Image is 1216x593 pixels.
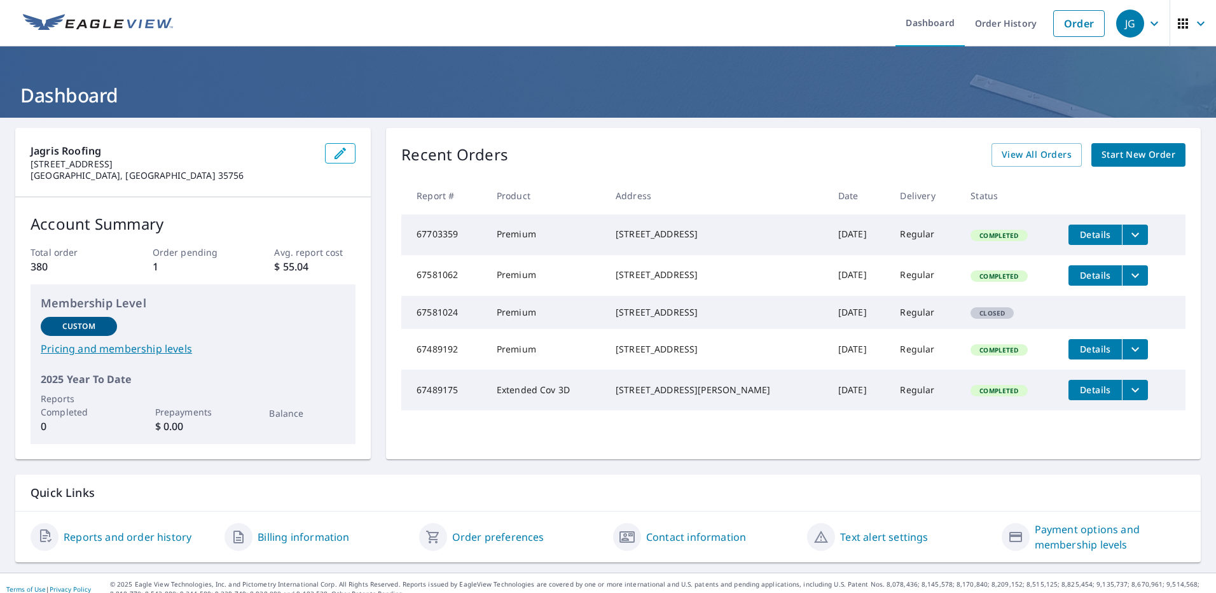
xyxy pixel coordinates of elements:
a: Pricing and membership levels [41,341,345,356]
th: Address [605,177,828,214]
td: Regular [890,329,960,370]
p: Jagris Roofing [31,143,315,158]
td: 67581024 [401,296,487,329]
p: Reports Completed [41,392,117,419]
a: Payment options and membership levels [1035,522,1185,552]
button: filesDropdownBtn-67703359 [1122,225,1148,245]
td: Premium [487,296,605,329]
a: Order [1053,10,1105,37]
td: [DATE] [828,214,890,255]
p: [STREET_ADDRESS] [31,158,315,170]
a: Billing information [258,529,349,545]
div: [STREET_ADDRESS] [616,306,818,319]
th: Delivery [890,177,960,214]
td: [DATE] [828,296,890,329]
th: Status [960,177,1058,214]
p: 380 [31,259,112,274]
p: [GEOGRAPHIC_DATA], [GEOGRAPHIC_DATA] 35756 [31,170,315,181]
td: Regular [890,296,960,329]
th: Date [828,177,890,214]
td: Extended Cov 3D [487,370,605,410]
td: 67489192 [401,329,487,370]
p: Custom [62,321,95,332]
p: Avg. report cost [274,246,356,259]
div: JG [1116,10,1144,38]
div: [STREET_ADDRESS] [616,269,818,281]
div: [STREET_ADDRESS][PERSON_NAME] [616,384,818,396]
p: 0 [41,419,117,434]
td: [DATE] [828,329,890,370]
td: 67489175 [401,370,487,410]
td: Premium [487,329,605,370]
span: Details [1076,384,1114,396]
a: Reports and order history [64,529,191,545]
span: Completed [972,272,1026,281]
td: [DATE] [828,255,890,296]
p: Account Summary [31,213,356,235]
p: Membership Level [41,295,345,312]
td: Premium [487,214,605,255]
button: filesDropdownBtn-67489175 [1122,380,1148,400]
button: detailsBtn-67489192 [1068,339,1122,359]
td: 67703359 [401,214,487,255]
p: Order pending [153,246,234,259]
div: [STREET_ADDRESS] [616,343,818,356]
p: $ 55.04 [274,259,356,274]
button: detailsBtn-67581062 [1068,265,1122,286]
p: $ 0.00 [155,419,231,434]
span: Details [1076,343,1114,355]
span: Completed [972,345,1026,354]
p: Prepayments [155,405,231,419]
td: 67581062 [401,255,487,296]
a: Start New Order [1091,143,1185,167]
img: EV Logo [23,14,173,33]
a: Contact information [646,529,746,545]
p: Recent Orders [401,143,508,167]
button: detailsBtn-67703359 [1068,225,1122,245]
th: Report # [401,177,487,214]
th: Product [487,177,605,214]
td: Regular [890,214,960,255]
span: Start New Order [1102,147,1175,163]
span: Details [1076,228,1114,241]
td: Regular [890,255,960,296]
p: Balance [269,407,345,420]
td: [DATE] [828,370,890,410]
td: Regular [890,370,960,410]
span: Details [1076,269,1114,281]
td: Premium [487,255,605,296]
span: Closed [972,309,1012,317]
p: 1 [153,259,234,274]
span: Completed [972,231,1026,240]
button: filesDropdownBtn-67581062 [1122,265,1148,286]
div: [STREET_ADDRESS] [616,228,818,241]
p: Quick Links [31,485,1185,501]
a: Text alert settings [840,529,928,545]
p: | [6,585,91,593]
p: Total order [31,246,112,259]
span: View All Orders [1002,147,1072,163]
a: Order preferences [452,529,544,545]
p: 2025 Year To Date [41,372,345,387]
button: detailsBtn-67489175 [1068,380,1122,400]
h1: Dashboard [15,82,1201,108]
button: filesDropdownBtn-67489192 [1122,339,1148,359]
span: Completed [972,386,1026,395]
a: View All Orders [991,143,1082,167]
